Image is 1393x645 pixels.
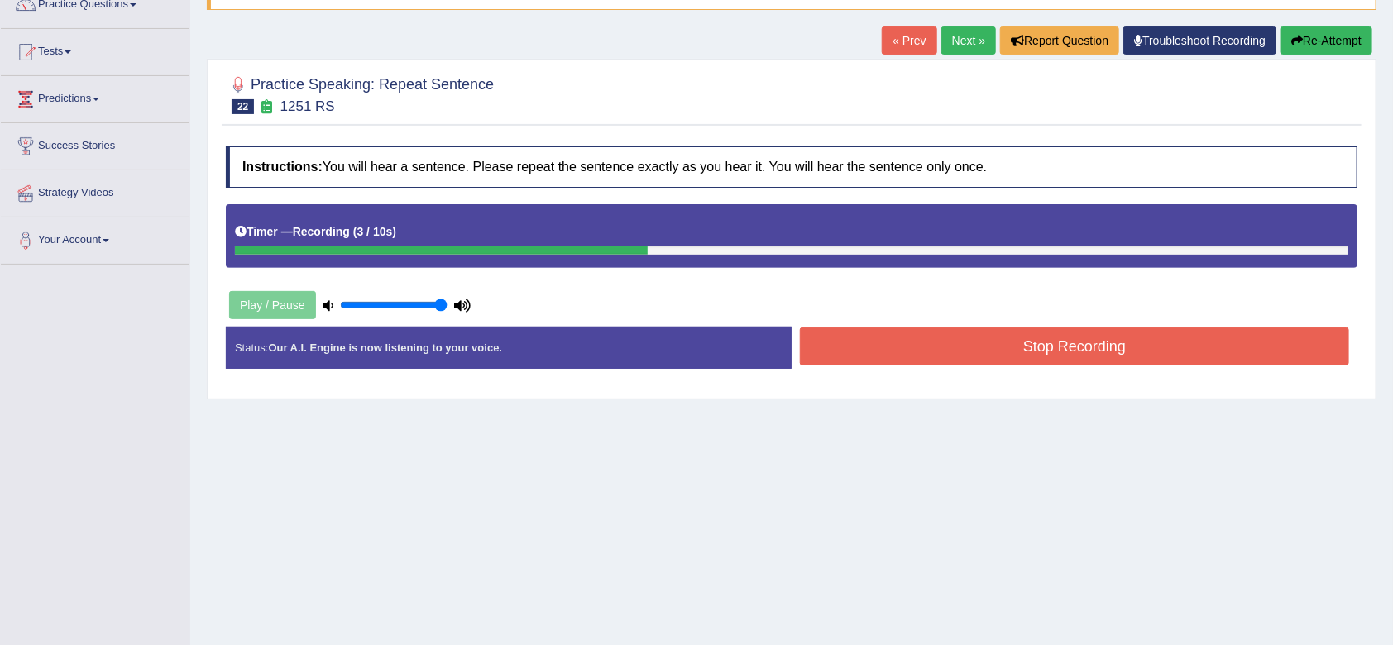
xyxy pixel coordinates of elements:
[258,99,275,115] small: Exam occurring question
[882,26,936,55] a: « Prev
[1,170,189,212] a: Strategy Videos
[1000,26,1119,55] button: Report Question
[1,76,189,117] a: Predictions
[268,342,502,354] strong: Our A.I. Engine is now listening to your voice.
[226,327,792,369] div: Status:
[226,73,494,114] h2: Practice Speaking: Repeat Sentence
[1123,26,1276,55] a: Troubleshoot Recording
[392,225,396,238] b: )
[235,226,396,238] h5: Timer —
[242,160,323,174] b: Instructions:
[353,225,357,238] b: (
[1281,26,1372,55] button: Re-Attempt
[226,146,1357,188] h4: You will hear a sentence. Please repeat the sentence exactly as you hear it. You will hear the se...
[357,225,393,238] b: 3 / 10s
[280,98,335,114] small: 1251 RS
[941,26,996,55] a: Next »
[800,327,1349,365] button: Stop Recording
[1,29,189,70] a: Tests
[1,123,189,165] a: Success Stories
[1,217,189,259] a: Your Account
[293,225,350,238] b: Recording
[232,99,254,114] span: 22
